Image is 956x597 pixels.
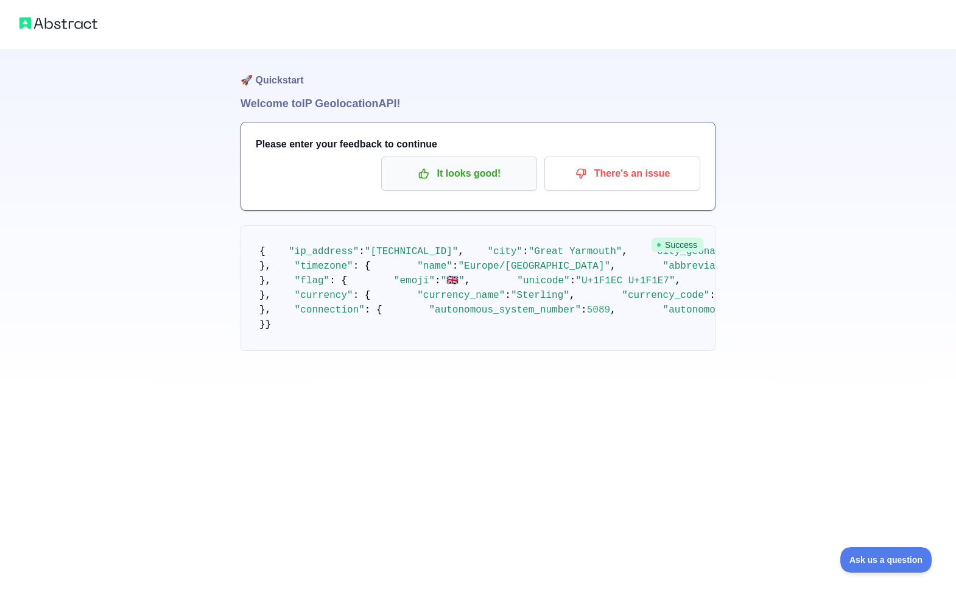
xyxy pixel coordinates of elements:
[417,261,452,272] span: "name"
[522,246,529,257] span: :
[365,305,382,316] span: : {
[709,290,715,301] span: :
[505,290,511,301] span: :
[19,15,97,32] img: Abstract logo
[359,246,365,257] span: :
[390,163,528,184] p: It looks good!
[651,246,750,257] span: "city_geoname_id"
[295,290,353,301] span: "currency"
[487,246,522,257] span: "city"
[435,275,441,286] span: :
[381,157,537,191] button: It looks good!
[465,275,471,286] span: ,
[289,246,359,257] span: "ip_address"
[458,246,464,257] span: ,
[241,95,715,112] h1: Welcome to IP Geolocation API!
[295,261,353,272] span: "timezone"
[353,261,371,272] span: : {
[840,547,932,573] iframe: Toggle Customer Support
[652,238,703,252] span: Success
[544,157,700,191] button: There's an issue
[575,275,675,286] span: "U+1F1EC U+1F1E7"
[329,275,347,286] span: : {
[441,275,465,286] span: "🇬🇧"
[517,275,569,286] span: "unicode"
[663,261,745,272] span: "abbreviation"
[663,305,850,316] span: "autonomous_system_organization"
[581,305,587,316] span: :
[675,275,681,286] span: ,
[365,246,459,257] span: "[TECHNICAL_ID]"
[587,305,610,316] span: 5089
[241,49,715,95] h1: 🚀 Quickstart
[429,305,581,316] span: "autonomous_system_number"
[394,275,435,286] span: "emoji"
[259,246,265,257] span: {
[353,290,371,301] span: : {
[458,261,610,272] span: "Europe/[GEOGRAPHIC_DATA]"
[570,275,576,286] span: :
[622,290,709,301] span: "currency_code"
[554,163,691,184] p: There's an issue
[529,246,622,257] span: "Great Yarmouth"
[622,246,628,257] span: ,
[511,290,569,301] span: "Sterling"
[452,261,459,272] span: :
[417,290,505,301] span: "currency_name"
[610,261,616,272] span: ,
[295,275,330,286] span: "flag"
[610,305,616,316] span: ,
[256,137,700,152] h3: Please enter your feedback to continue
[295,305,365,316] span: "connection"
[569,290,575,301] span: ,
